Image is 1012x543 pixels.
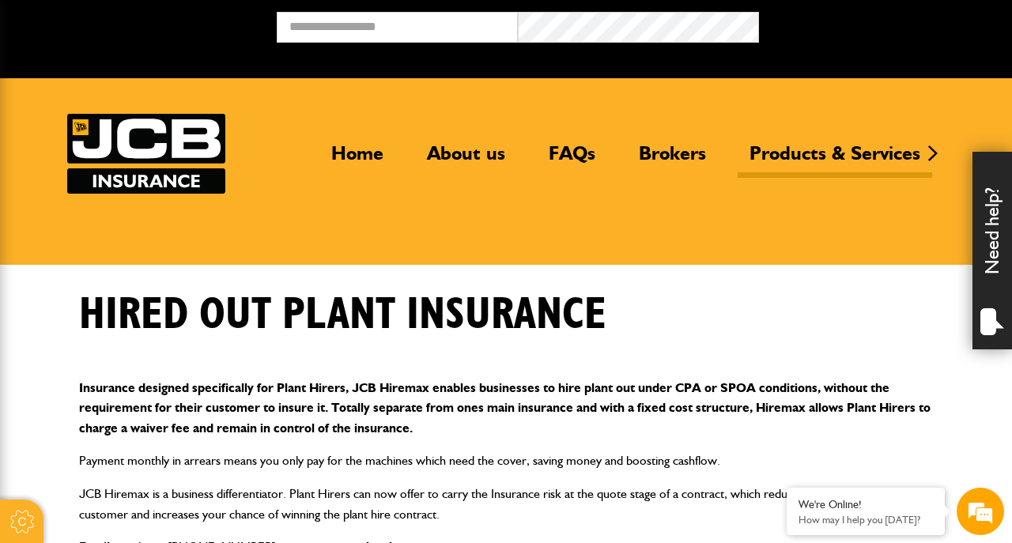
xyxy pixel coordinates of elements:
[67,114,225,194] img: JCB Insurance Services logo
[319,141,395,178] a: Home
[799,514,933,526] p: How may I help you today?
[67,114,225,194] a: JCB Insurance Services
[79,484,933,524] p: JCB Hiremax is a business differentiator. Plant Hirers can now offer to carry the Insurance risk ...
[79,288,606,341] h1: Hired out plant insurance
[627,141,718,178] a: Brokers
[79,378,933,439] p: Insurance designed specifically for Plant Hirers, JCB Hiremax enables businesses to hire plant ou...
[759,12,1000,36] button: Broker Login
[415,141,517,178] a: About us
[738,141,932,178] a: Products & Services
[799,498,933,511] div: We're Online!
[972,152,1012,349] div: Need help?
[79,451,933,471] p: Payment monthly in arrears means you only pay for the machines which need the cover, saving money...
[537,141,607,178] a: FAQs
